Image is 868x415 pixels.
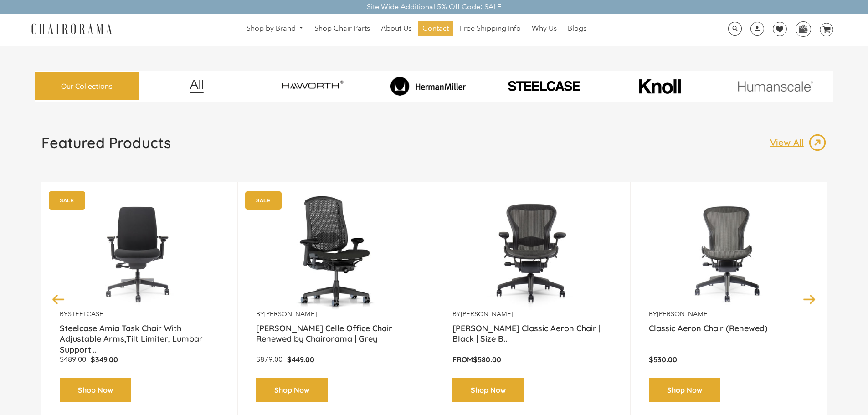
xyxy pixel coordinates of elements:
[796,22,810,36] img: WhatsApp_Image_2024-07-12_at_16.23.01.webp
[51,291,67,307] button: Previous
[60,196,219,310] img: Amia Chair by chairorama.com
[91,355,118,364] span: $349.00
[256,197,270,203] text: SALE
[256,196,416,310] img: Herman Miller Celle Office Chair Renewed by Chairorama | Grey - chairorama
[287,355,314,364] span: $449.00
[649,196,808,310] a: Classic Aeron Chair (Renewed) - chairorama Classic Aeron Chair (Renewed) - chairorama
[460,24,521,33] span: Free Shipping Info
[461,310,513,318] a: [PERSON_NAME]
[452,323,612,346] a: [PERSON_NAME] Classic Aeron Chair | Black | Size B...
[452,355,612,364] p: From
[770,133,827,152] a: View All
[770,137,808,149] p: View All
[60,196,219,310] a: Amia Chair by chairorama.com Renewed Amia Chair chairorama.com
[257,73,368,99] img: image_7_14f0750b-d084-457f-979a-a1ab9f6582c4.png
[242,21,308,36] a: Shop by Brand
[372,77,484,96] img: image_8_173eb7e0-7579-41b4-bc8e-4ba0b8ba93e8.png
[60,323,219,346] a: Steelcase Amia Task Chair With Adjustable Arms,Tilt Limiter, Lumbar Support...
[41,133,171,159] a: Featured Products
[418,21,453,36] a: Contact
[310,21,375,36] a: Shop Chair Parts
[808,133,827,152] img: image_13.png
[672,196,786,310] img: Classic Aeron Chair (Renewed) - chairorama
[256,355,282,364] span: $879.00
[376,21,416,36] a: About Us
[26,22,117,38] img: chairorama
[649,378,720,402] a: Shop Now
[264,310,317,318] a: [PERSON_NAME]
[801,291,817,307] button: Next
[60,310,219,318] p: by
[527,21,561,36] a: Why Us
[488,79,600,93] img: PHOTO-2024-07-09-00-53-10-removebg-preview.png
[532,24,557,33] span: Why Us
[156,21,677,38] nav: DesktopNavigation
[171,79,222,93] img: image_12.png
[618,78,701,95] img: image_10_1.png
[60,378,131,402] a: Shop Now
[422,24,449,33] span: Contact
[256,196,416,310] a: Herman Miller Celle Office Chair Renewed by Chairorama | Grey - chairorama Herman Miller Celle Of...
[381,24,411,33] span: About Us
[452,378,524,402] a: Shop Now
[649,310,808,318] p: by
[657,310,709,318] a: [PERSON_NAME]
[452,196,612,310] a: Herman Miller Classic Aeron Chair | Black | Size B (Renewed) - chairorama Herman Miller Classic A...
[568,24,586,33] span: Blogs
[719,81,831,92] img: image_11.png
[452,310,612,318] p: by
[473,355,501,364] span: $580.00
[256,323,416,346] a: [PERSON_NAME] Celle Office Chair Renewed by Chairorama | Grey
[649,323,808,346] a: Classic Aeron Chair (Renewed)
[35,72,139,100] a: Our Collections
[563,21,591,36] a: Blogs
[68,310,103,318] a: Steelcase
[455,21,525,36] a: Free Shipping Info
[649,355,677,364] span: $530.00
[256,310,416,318] p: by
[256,378,328,402] a: Shop Now
[60,197,74,203] text: SALE
[60,355,86,364] span: $489.00
[314,24,370,33] span: Shop Chair Parts
[475,196,589,310] img: Herman Miller Classic Aeron Chair | Black | Size B (Renewed) - chairorama
[41,133,171,152] h1: Featured Products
